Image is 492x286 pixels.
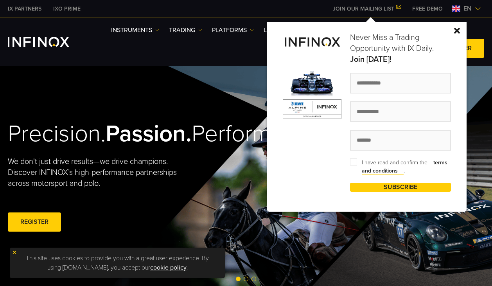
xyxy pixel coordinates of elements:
[406,5,449,13] a: INFINOX MENU
[8,212,61,232] a: REGISTER
[244,277,248,281] span: Go to slide 2
[106,120,192,148] strong: Passion.
[350,54,451,65] strong: Join [DATE]!
[236,277,241,281] span: Go to slide 1
[8,156,179,189] p: We don't just drive results—we drive champions. Discover INFINOX’s high-performance partnerships ...
[251,277,256,281] span: Go to slide 3
[8,120,222,148] h2: Precision. Performance.
[264,25,290,35] a: Learn
[350,158,451,175] span: I have read and confirm the .
[327,5,406,12] a: JOIN OUR MAILING LIST
[212,25,254,35] a: PLATFORMS
[350,32,451,65] p: Never Miss a Trading Opportunity with IX Daily.
[14,252,221,274] p: This site uses cookies to provide you with a great user experience. By using [DOMAIN_NAME], you a...
[460,4,475,13] span: en
[111,25,159,35] a: Instruments
[150,264,187,272] a: cookie policy
[169,25,202,35] a: TRADING
[47,5,86,13] a: INFINOX
[8,37,88,47] a: INFINOX Logo
[12,250,17,255] img: yellow close icon
[2,5,47,13] a: INFINOX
